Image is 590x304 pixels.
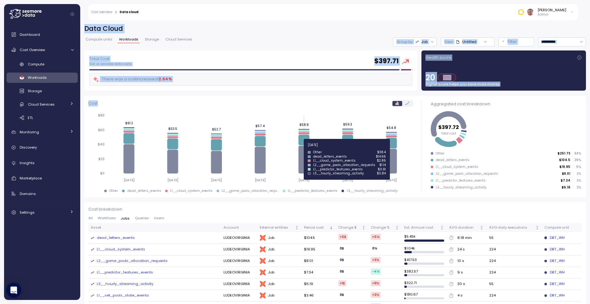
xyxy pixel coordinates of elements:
[573,151,581,156] p: 63 %
[28,102,55,107] span: Cloud Services
[119,38,138,41] span: Workloads
[374,57,399,66] h2: $ 397.71
[28,88,42,93] span: Storage
[544,270,564,275] a: DBT_WH
[386,126,396,130] tspan: $54.8
[436,165,478,169] div: L1__cloud_system_events
[425,74,435,82] p: 20
[449,225,479,230] div: AVG duration
[7,99,78,109] a: Cloud Services
[255,178,266,182] tspan: [DATE]
[544,235,564,241] a: DBT_WH
[7,28,78,41] a: Dashboard
[97,235,135,241] a: dead_letters_events
[145,38,159,41] span: Storage
[371,257,381,263] div: +3 %
[7,157,78,169] a: Insights
[457,235,472,241] div: 8.18 min
[98,128,105,132] tspan: $60
[338,234,347,240] div: +5 $
[402,223,447,232] th: Est. Annual costNot sorted
[154,216,164,220] span: Users
[544,258,564,264] a: DBT_WH
[368,223,402,232] th: Change %Not sorted
[338,280,346,286] div: +1 $
[88,216,93,220] span: All
[7,59,78,69] a: Compute
[98,143,105,147] tspan: $40
[97,258,168,264] a: L2__game_pools_allocation_requests
[302,232,336,244] td: $104.5
[425,82,582,87] p: Higher score helps you save more money
[7,126,78,138] a: Monitoring
[221,290,257,302] td: LUDEOVIRGINIA
[404,225,439,230] div: Est. Annual cost
[123,178,134,182] tspan: [DATE]
[487,255,542,267] td: 224
[561,178,570,183] p: $7.34
[84,24,586,33] h2: Data Cloud
[125,121,133,125] tspan: $61.2
[260,235,299,241] div: Job
[221,232,257,244] td: LUDEOVIRGINIA
[573,158,581,162] p: 26 %
[329,226,333,230] div: Sorted descending
[436,158,470,162] div: dead_letters_events
[20,176,42,181] span: Marketplace
[527,9,533,15] img: ALV-UjUTdeG3whCqbLVUQ03dZAYNUqN-zWI6aZ8UpyePt0ReC-fLoI8O2uBAjfzRCVMjTyLxNAwxi7EfCPdhgf-PH2SCTrqFu...
[170,189,213,193] div: L1__cloud_system_events
[7,172,78,184] a: Marketplace
[302,267,336,278] td: $7.34
[573,165,581,169] p: 5 %
[425,55,451,61] p: Health score
[255,124,265,128] tspan: $57.4
[436,185,486,190] div: L3__hourly_streaming_activity
[100,172,105,176] tspan: $0
[295,226,299,230] div: Not sorted
[402,244,447,255] td: $ 1.04k
[487,267,542,278] td: 224
[260,258,299,264] div: Job
[6,283,21,298] div: Open Intercom Messenger
[302,223,336,232] th: Period costSorted descending
[457,270,463,275] div: 9 s
[302,278,336,290] td: $6.19
[336,223,368,232] th: Change $Not sorted
[298,178,309,182] tspan: [DATE]
[88,206,582,212] p: Cost breakdown
[559,158,570,162] p: $104.5
[371,292,381,298] div: +3 %
[127,189,161,193] div: dead_letters_events
[559,165,570,169] p: $19.95
[20,130,39,135] span: Monitoring
[347,189,397,193] div: L3__hourly_streaming_activity
[97,281,153,287] a: L3__hourly_streaming_activity
[260,292,299,299] div: Job
[20,191,36,196] span: Domains
[221,255,257,267] td: LUDEOVIRGINIA
[518,9,524,15] img: 674ed23b375e5a52cb36cc49.PNG
[402,255,447,267] td: $ 417.53
[402,278,447,290] td: $ 322.71
[487,290,542,302] td: 224
[115,10,117,14] div: >
[371,280,381,286] div: +11 %
[436,178,485,183] div: L1__predictor_features_events
[444,39,453,44] p: View:
[86,38,112,41] span: Compute units
[68,12,76,17] button: Collapse navigation
[544,281,564,287] div: DBT_WH
[159,76,172,82] div: 2.64 %
[489,225,534,230] div: AVG daily executions
[20,160,35,165] span: Insights
[7,141,78,154] a: Discovery
[499,37,534,46] button: Filter
[508,39,517,45] p: Filter
[436,172,498,176] div: L2__game_pools_allocation_requests
[97,293,149,298] div: L1__set_pools_state_events
[302,255,336,267] td: $8.01
[260,246,299,253] div: Job
[288,189,337,193] div: L1__predictor_features_events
